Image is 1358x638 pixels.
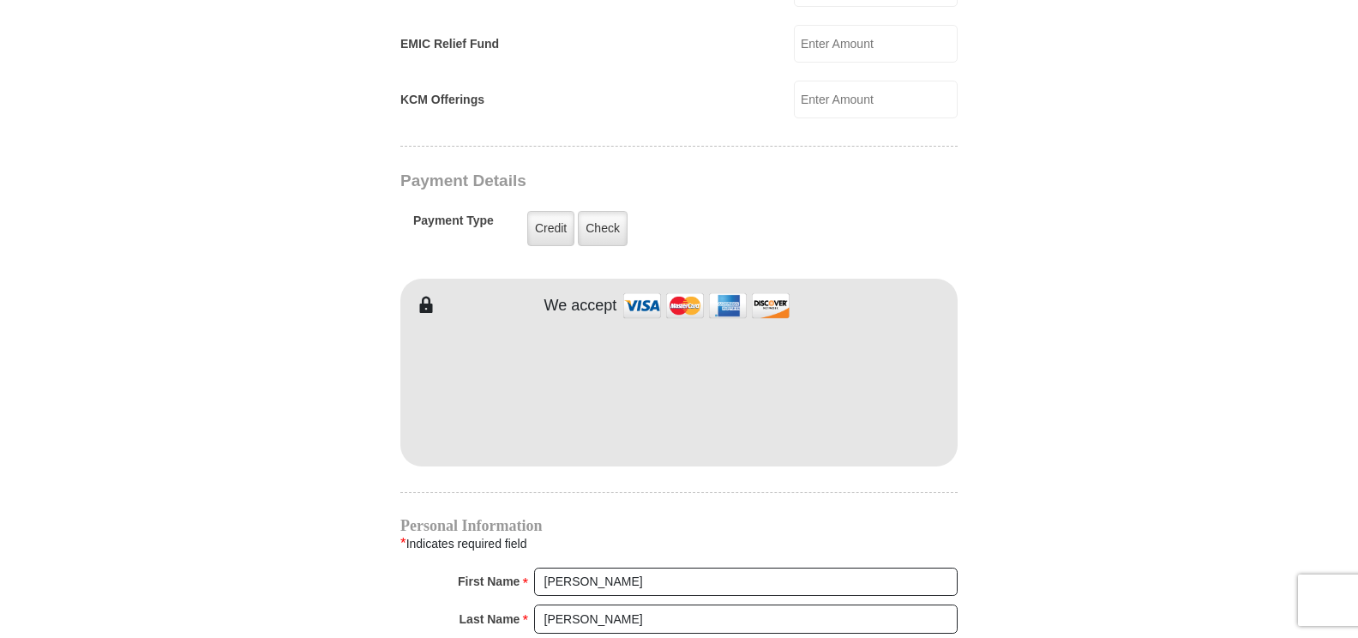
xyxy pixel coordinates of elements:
[794,25,958,63] input: Enter Amount
[413,214,494,237] h5: Payment Type
[458,569,520,593] strong: First Name
[578,211,628,246] label: Check
[400,519,958,533] h4: Personal Information
[400,91,484,109] label: KCM Offerings
[400,172,838,191] h3: Payment Details
[794,81,958,118] input: Enter Amount
[621,287,792,324] img: credit cards accepted
[544,297,617,316] h4: We accept
[400,35,499,53] label: EMIC Relief Fund
[460,607,520,631] strong: Last Name
[527,211,574,246] label: Credit
[400,533,958,555] div: Indicates required field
